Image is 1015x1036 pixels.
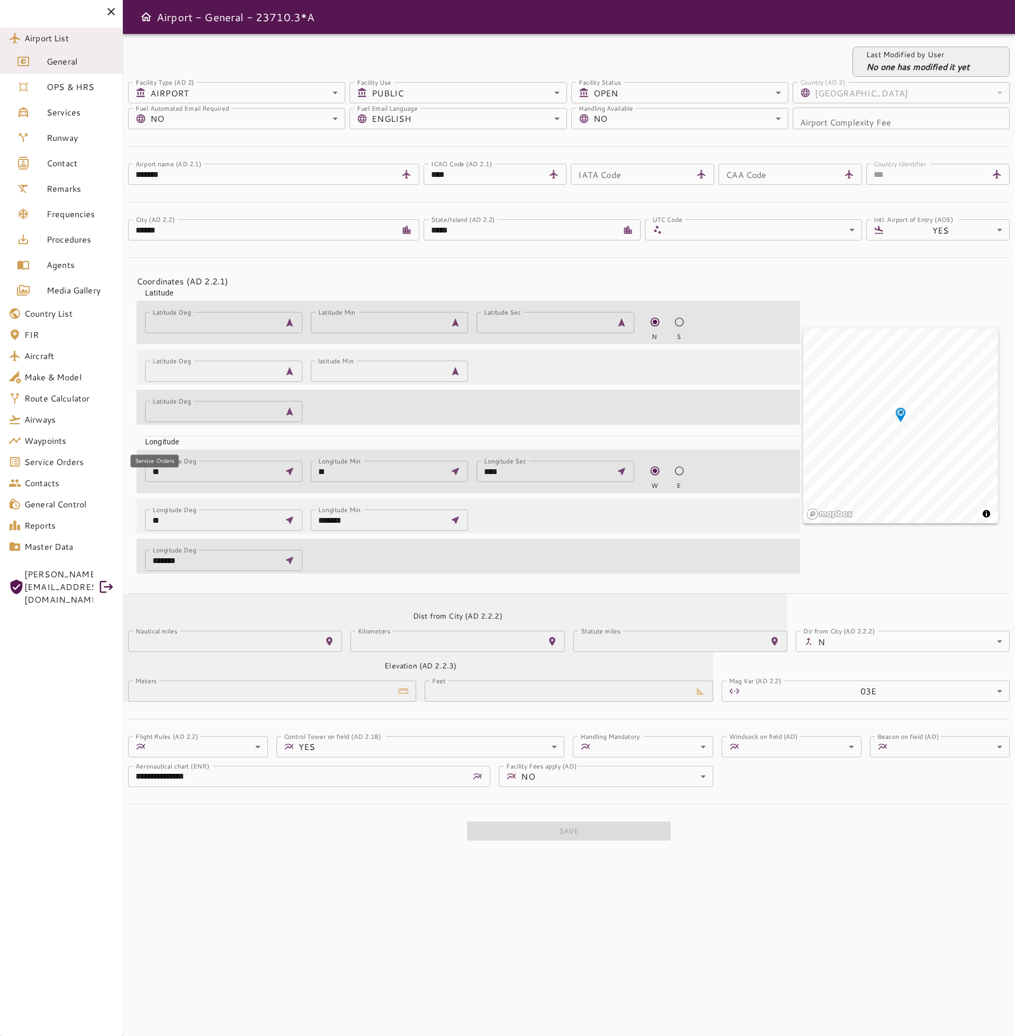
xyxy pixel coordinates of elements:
div: AIRPORT [150,82,345,103]
span: General Control [24,498,114,511]
div: OPEN [594,82,788,103]
label: Control Tower on field (AD 2.18) [284,731,381,740]
div: NO [150,108,345,129]
div: YES [299,736,564,757]
label: Latitude Sec [484,307,521,316]
label: Latitude Deg [152,396,191,405]
label: ICAO Code (AD 2.1) [431,159,492,168]
label: Airport name (AD 2.1) [136,159,202,168]
div: Longitude [137,428,800,447]
div: [GEOGRAPHIC_DATA] [815,82,1010,103]
label: Handling Available [579,103,633,112]
label: Dir from City (AD 2.2.2) [803,626,875,635]
span: Remarks [47,182,114,195]
label: Fuel Email Language [357,103,418,112]
div: ENGLISH [372,108,567,129]
span: Frequencies [47,208,114,220]
label: Facility Use [357,77,391,86]
span: S [677,332,681,342]
h6: Airport - General - 23710.3*A [157,8,315,25]
h4: Coordinates (AD 2.2.1) [137,275,792,288]
label: Flight Rules (AD 2.2) [136,731,199,740]
a: Mapbox logo [806,508,853,520]
div: N [818,631,1010,652]
span: FIR [24,328,114,341]
span: Service Orders [24,456,114,468]
label: Longitude Deg [152,505,196,514]
label: Longitude Deg [152,545,196,554]
span: Services [47,106,114,119]
h6: Dist from City (AD 2.2.2) [413,611,502,622]
span: Procedures [47,233,114,246]
label: Latitude Deg [152,356,191,365]
label: Longitude Min [318,456,361,465]
h6: Elevation (AD 2.2.3) [384,660,456,672]
label: Facility Fees apply (AD) [506,761,577,770]
div: PUBLIC [372,82,567,103]
span: General [47,55,114,68]
label: Facility Type (AD 2) [136,77,194,86]
label: Mag Var (AD 2.2) [729,676,782,685]
label: Aeronautical chart (ENR) [136,761,209,770]
label: Statute miles [581,626,621,635]
label: Facility Status [579,77,621,86]
span: Contact [47,157,114,169]
label: State/Island (AD 2.2) [431,215,495,224]
span: Waypoints [24,434,114,447]
div: YES [888,219,1010,240]
span: N [652,332,657,342]
button: Open drawer [136,6,157,28]
p: Last Modified by User [866,49,969,60]
label: Beacon on field (AD) [877,731,939,740]
span: Country List [24,307,114,320]
span: Airport List [24,32,114,44]
button: Toggle attribution [980,507,993,520]
p: No one has modified it yet [866,60,969,73]
span: OPS & HRS [47,81,114,93]
label: Kilometers [358,626,390,635]
label: City (AD 2.2) [136,215,175,224]
div: NO [521,766,713,787]
label: Fuel Automated Email Required [136,103,229,112]
label: Longitude Sec [484,456,526,465]
label: Country (AD 2) [800,77,846,86]
span: Reports [24,519,114,532]
span: E [677,481,681,490]
label: Country Identifier [874,159,927,168]
label: Longitude Min [318,505,361,514]
label: Latitude Deg [152,307,191,316]
span: Contacts [24,477,114,489]
div: 03E [744,681,1010,702]
span: Make & Model [24,371,114,383]
div: Latitude [137,279,800,298]
label: Intl. Airport of Entry (AOE) [874,215,953,224]
span: Runway [47,131,114,144]
canvas: Map [803,328,998,523]
span: Media Gallery [47,284,114,297]
span: Airways [24,413,114,426]
label: Nautical miles [136,626,177,635]
span: W [651,481,658,490]
span: Master Data [24,540,114,553]
label: Windsock on field (AD) [729,731,798,740]
span: Route Calculator [24,392,114,405]
label: latitude Min [318,356,354,365]
span: [PERSON_NAME][EMAIL_ADDRESS][DOMAIN_NAME] [24,568,93,606]
label: Meters [136,676,157,685]
div: Service Orders [131,455,179,468]
label: UTC Code [652,215,682,224]
span: Agents [47,258,114,271]
label: Feet [432,676,446,685]
span: Aircraft [24,350,114,362]
label: Latitude Min [318,307,355,316]
label: Handling Mandatory [580,731,640,740]
div: NO [594,108,788,129]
